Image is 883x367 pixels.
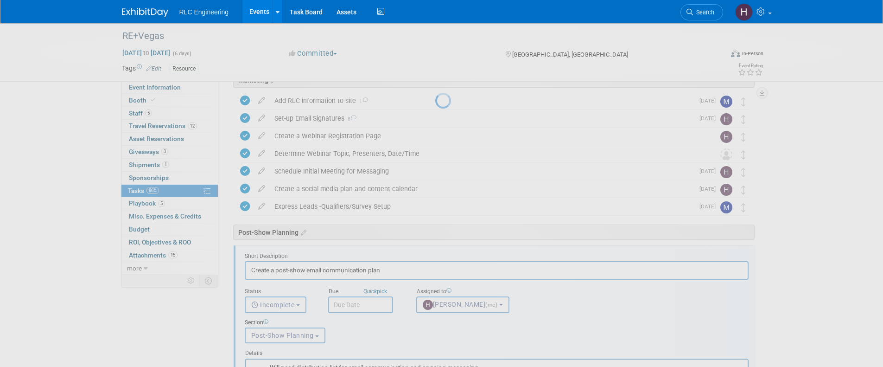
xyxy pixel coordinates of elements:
li: Set up link tracking in Zoho [24,30,497,39]
li: Will need distribution list for email communication and ongoing messaging [24,4,497,13]
a: Search [680,4,723,20]
span: RLC Engineering [179,8,229,16]
li: Draft post-show email campaigns based on market segments and lead priority [24,13,497,21]
body: Rich Text Area. Press ALT-0 for help. [5,4,497,39]
li: Design banners for email campaigns with strong CTAs [24,21,497,30]
span: Search [693,9,714,16]
img: Haley Cadran [735,3,753,21]
img: ExhibitDay [122,8,168,17]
